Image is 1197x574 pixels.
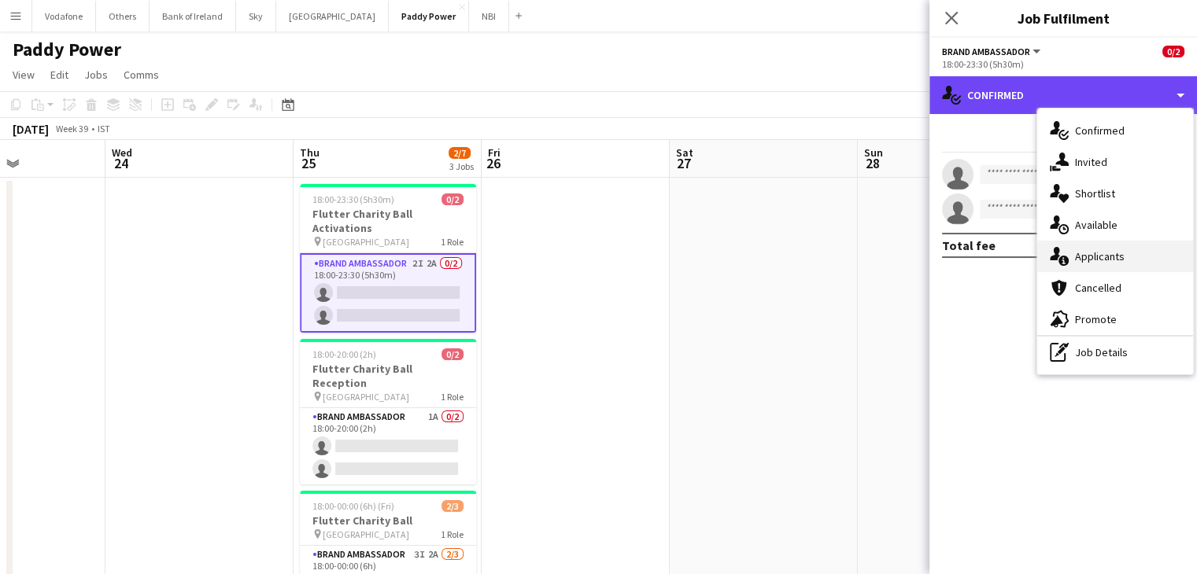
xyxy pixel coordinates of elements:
[312,500,394,512] span: 18:00-00:00 (6h) (Fri)
[1037,337,1193,368] div: Job Details
[1037,272,1193,304] div: Cancelled
[389,1,469,31] button: Paddy Power
[441,528,464,540] span: 1 Role
[469,1,509,31] button: NBI
[236,1,276,31] button: Sky
[117,64,165,85] a: Comms
[942,58,1184,70] div: 18:00-23:30 (5h30m)
[1037,241,1193,272] div: Applicants
[52,123,91,134] span: Week 39
[1037,115,1193,146] div: Confirmed
[50,68,68,82] span: Edit
[441,236,464,248] span: 1 Role
[441,348,464,360] span: 0/2
[441,500,464,512] span: 2/3
[929,76,1197,114] div: Confirmed
[1037,146,1193,178] div: Invited
[942,46,1043,57] button: Brand Ambassador
[942,46,1030,57] span: Brand Ambassador
[124,68,159,82] span: Comms
[929,8,1197,28] h3: Job Fulfilment
[109,154,132,172] span: 24
[6,64,41,85] a: View
[32,1,96,31] button: Vodafone
[323,236,409,248] span: [GEOGRAPHIC_DATA]
[1037,209,1193,241] div: Available
[312,348,376,360] span: 18:00-20:00 (2h)
[150,1,236,31] button: Bank of Ireland
[13,68,35,82] span: View
[300,339,476,484] app-job-card: 18:00-20:00 (2h)0/2Flutter Charity Ball Reception [GEOGRAPHIC_DATA]1 RoleBrand Ambassador1A0/218:...
[441,391,464,403] span: 1 Role
[84,68,108,82] span: Jobs
[441,193,464,205] span: 0/2
[323,528,409,540] span: [GEOGRAPHIC_DATA]
[300,184,476,333] app-job-card: 18:00-23:30 (5h30m)0/2Flutter Charity Ball Activations [GEOGRAPHIC_DATA]1 RoleBrand Ambassador2I2...
[1037,304,1193,335] div: Promote
[449,147,471,159] span: 2/7
[96,1,150,31] button: Others
[676,145,693,160] span: Sat
[13,121,49,137] div: [DATE]
[276,1,389,31] button: [GEOGRAPHIC_DATA]
[674,154,693,172] span: 27
[300,253,476,333] app-card-role: Brand Ambassador2I2A0/218:00-23:30 (5h30m)
[44,64,75,85] a: Edit
[862,154,883,172] span: 28
[98,123,110,134] div: IST
[942,237,996,253] div: Total fee
[300,145,320,160] span: Thu
[323,391,409,403] span: [GEOGRAPHIC_DATA]
[300,513,476,528] h3: Flutter Charity Ball
[300,207,476,235] h3: Flutter Charity Ball Activations
[300,408,476,484] app-card-role: Brand Ambassador1A0/218:00-20:00 (2h)
[864,145,883,160] span: Sun
[488,145,501,160] span: Fri
[13,38,121,61] h1: Paddy Power
[300,362,476,390] h3: Flutter Charity Ball Reception
[1037,178,1193,209] div: Shortlist
[449,160,474,172] div: 3 Jobs
[78,64,114,85] a: Jobs
[1162,46,1184,57] span: 0/2
[112,145,132,160] span: Wed
[486,154,501,172] span: 26
[312,193,394,205] span: 18:00-23:30 (5h30m)
[297,154,320,172] span: 25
